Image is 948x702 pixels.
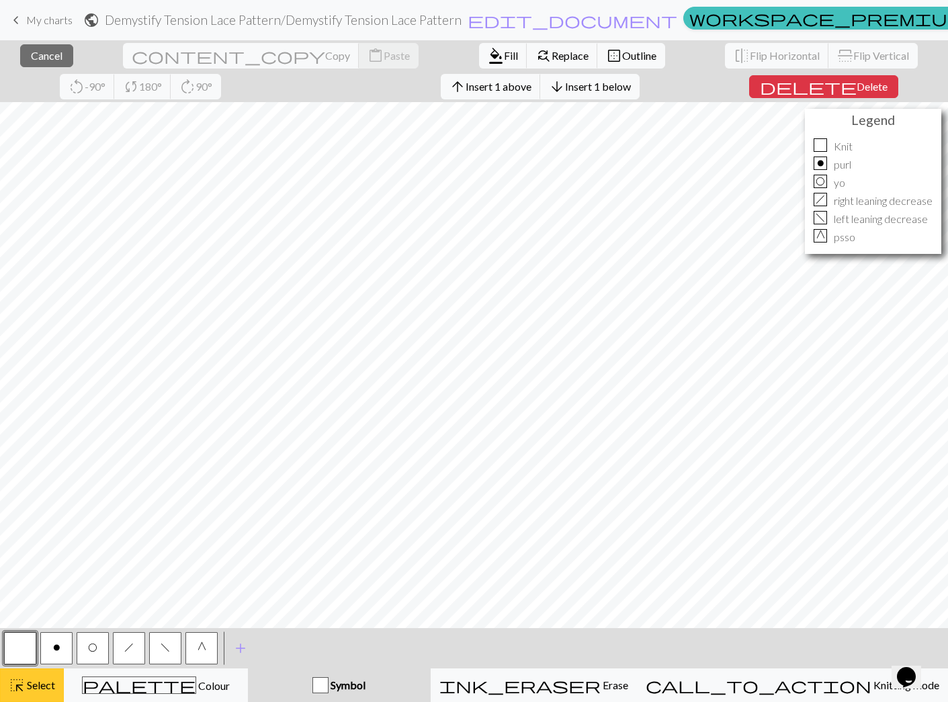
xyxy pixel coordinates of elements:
[488,46,504,65] span: format_color_fill
[836,48,855,64] span: flip
[196,80,212,93] span: 90°
[814,175,827,188] div: O
[179,77,196,96] span: rotate_right
[552,49,589,62] span: Replace
[8,11,24,30] span: keyboard_arrow_left
[834,138,853,155] p: Knit
[132,46,325,65] span: content_copy
[161,642,170,653] span: left leaning decrease
[734,46,750,65] span: flip
[853,49,909,62] span: Flip Vertical
[441,74,541,99] button: Insert 1 above
[466,80,531,93] span: Insert 1 above
[750,49,820,62] span: Flip Horizontal
[834,157,851,173] p: purl
[622,49,656,62] span: Outline
[114,74,171,99] button: 180°
[25,678,55,691] span: Select
[329,678,365,691] span: Symbol
[105,12,462,28] h2: Demystify Tension Lace Pattern / Demystify Tension Lace Pattern
[77,632,109,664] button: O
[725,43,829,69] button: Flip Horizontal
[468,11,677,30] span: edit_document
[814,157,827,170] div: o
[26,13,73,26] span: My charts
[606,46,622,65] span: border_outer
[53,642,60,653] span: purl
[85,80,105,93] span: -90°
[31,49,62,62] span: Cancel
[439,676,601,695] span: ink_eraser
[83,11,99,30] span: public
[760,77,857,96] span: delete
[857,80,888,93] span: Delete
[8,9,73,32] a: My charts
[185,632,218,664] button: G
[834,193,933,209] p: right leaning decrease
[527,43,598,69] button: Replace
[834,175,845,191] p: yo
[535,46,552,65] span: find_replace
[124,642,134,653] span: right leaning decrease
[601,678,628,691] span: Erase
[139,80,162,93] span: 180°
[40,632,73,664] button: o
[504,49,518,62] span: Fill
[871,678,939,691] span: Knitting mode
[232,639,249,658] span: add
[123,43,359,69] button: Copy
[431,668,637,702] button: Erase
[892,648,935,689] iframe: chat widget
[325,49,350,62] span: Copy
[597,43,665,69] button: Outline
[196,679,230,692] span: Colour
[88,642,97,653] span: yo
[479,43,527,69] button: Fill
[808,112,938,128] h4: Legend
[69,77,85,96] span: rotate_left
[149,632,181,664] button: f
[814,193,827,206] div: h
[828,43,918,69] button: Flip Vertical
[637,668,948,702] button: Knitting mode
[549,77,565,96] span: arrow_downward
[814,211,827,224] div: f
[565,80,631,93] span: Insert 1 below
[113,632,145,664] button: h
[834,229,855,245] p: psso
[20,44,73,67] button: Cancel
[814,229,827,243] div: G
[834,211,928,227] p: left leaning decrease
[123,77,139,96] span: sync
[171,74,221,99] button: 90°
[646,676,871,695] span: call_to_action
[60,74,115,99] button: -90°
[540,74,640,99] button: Insert 1 below
[9,676,25,695] span: highlight_alt
[198,642,206,653] span: psso
[749,75,898,98] button: Delete
[248,668,431,702] button: Symbol
[64,668,248,702] button: Colour
[449,77,466,96] span: arrow_upward
[83,676,196,695] span: palette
